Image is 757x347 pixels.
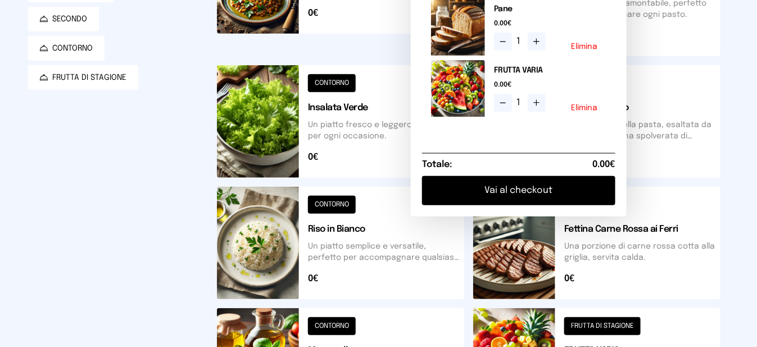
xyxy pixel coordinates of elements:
h2: FRUTTA VARIA [494,65,606,76]
button: FRUTTA DI STAGIONE [28,65,138,90]
span: CONTORNO [53,43,93,54]
span: 0.00€ [592,158,615,172]
button: CONTORNO [28,36,105,61]
button: Elimina [571,43,597,51]
span: 0.00€ [494,80,606,89]
span: 0.00€ [494,19,606,28]
img: media [431,60,485,117]
span: 1 [516,96,523,110]
button: Vai al checkout [422,176,615,205]
span: SECONDO [53,13,88,25]
span: 1 [516,35,523,48]
button: Elimina [571,104,597,112]
button: SECONDO [28,7,99,31]
span: FRUTTA DI STAGIONE [53,72,127,83]
h6: Totale: [422,158,452,172]
h2: Pane [494,3,606,15]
